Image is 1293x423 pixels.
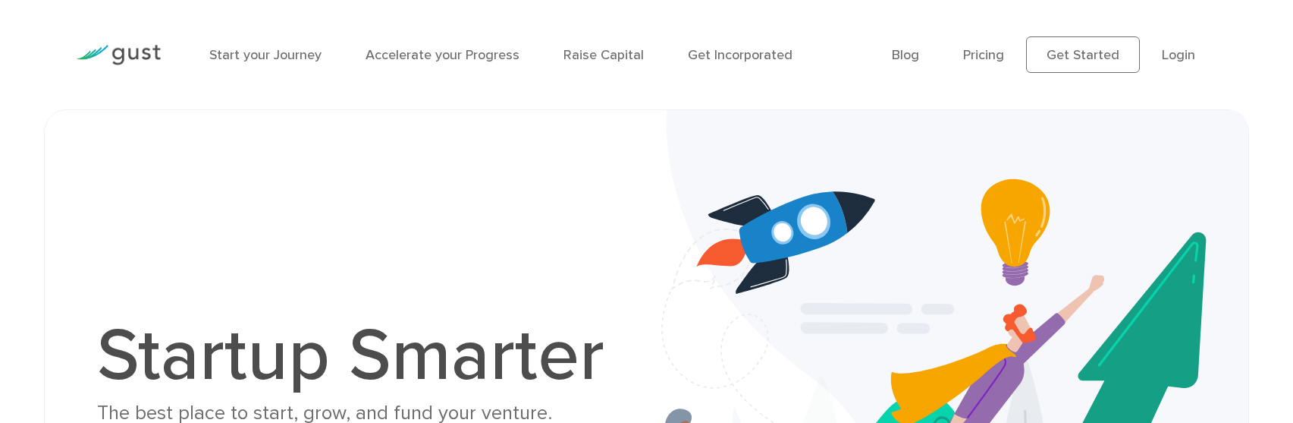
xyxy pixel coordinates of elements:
a: Get Incorporated [688,47,792,63]
img: Gust Logo [76,45,161,65]
a: Accelerate your Progress [366,47,519,63]
a: Login [1162,47,1195,63]
a: Start your Journey [209,47,322,63]
a: Raise Capital [563,47,644,63]
a: Get Started [1026,36,1140,73]
a: Pricing [963,47,1004,63]
h1: Startup Smarter [97,320,620,393]
a: Blog [892,47,919,63]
